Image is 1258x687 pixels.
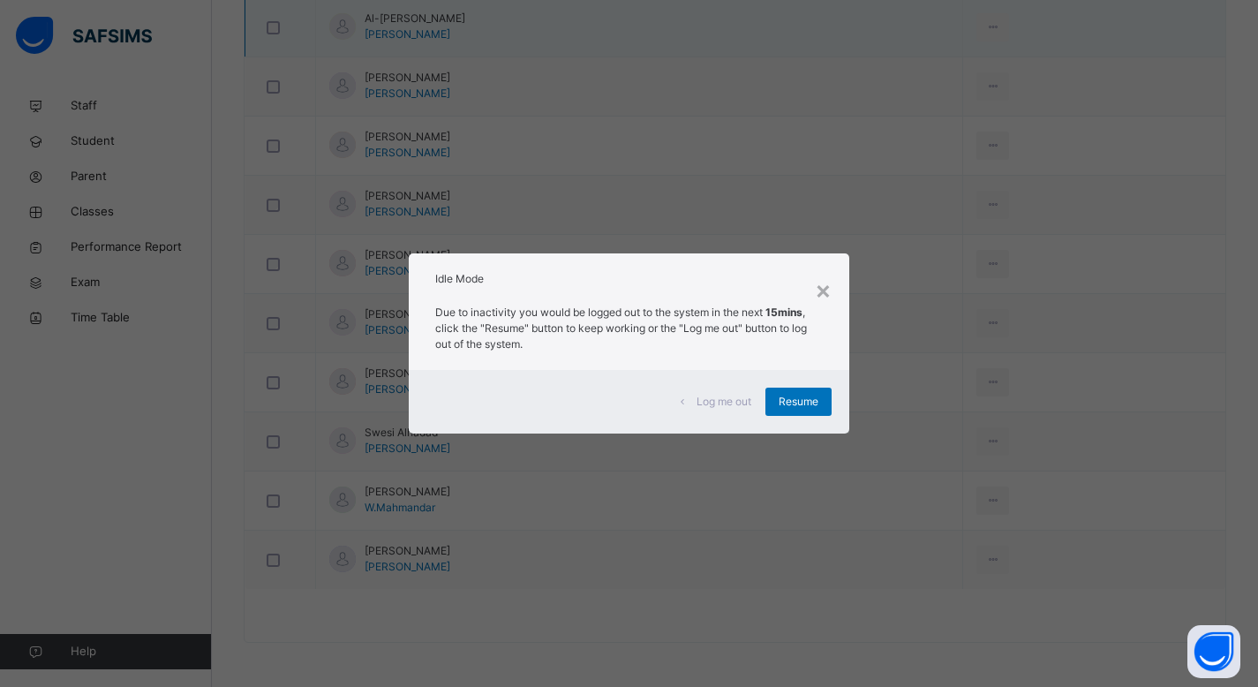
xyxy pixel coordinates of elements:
[765,306,802,319] strong: 15mins
[435,271,823,287] h2: Idle Mode
[435,305,823,352] p: Due to inactivity you would be logged out to the system in the next , click the "Resume" button t...
[815,271,832,308] div: ×
[779,394,818,410] span: Resume
[1187,625,1240,678] button: Open asap
[697,394,751,410] span: Log me out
